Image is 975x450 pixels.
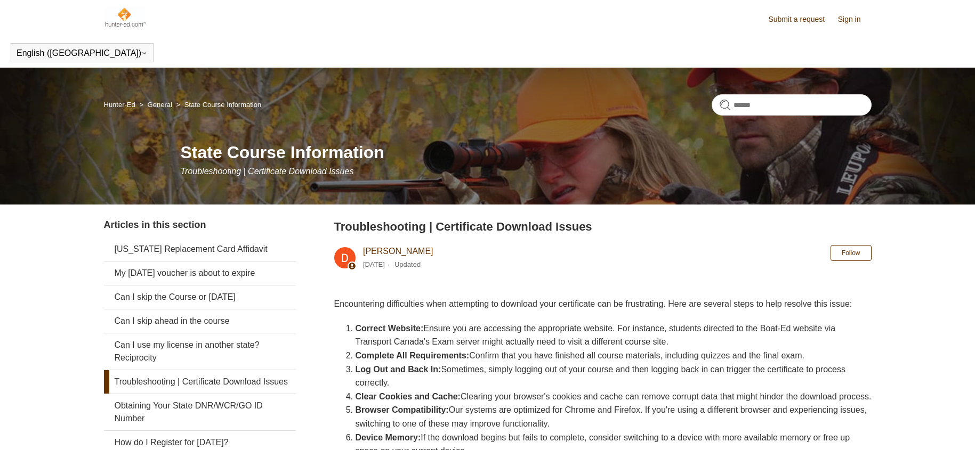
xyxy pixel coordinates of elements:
img: Hunter-Ed Help Center home page [104,6,147,28]
a: Troubleshooting | Certificate Download Issues [104,370,296,394]
time: 03/04/2024, 11:07 [363,260,385,268]
li: Ensure you are accessing the appropriate website. For instance, students directed to the Boat-Ed ... [356,322,872,349]
li: State Course Information [174,101,261,109]
a: Hunter-Ed [104,101,135,109]
a: Obtaining Your State DNR/WCR/GO ID Number [104,394,296,430]
li: Sometimes, simply logging out of your course and then logging back in can trigger the certificate... [356,363,872,390]
li: Hunter-Ed [104,101,138,109]
li: Confirm that you have finished all course materials, including quizzes and the final exam. [356,349,872,363]
a: [PERSON_NAME] [363,247,433,256]
span: Articles in this section [104,219,206,230]
a: Sign in [838,14,872,25]
strong: Clear Cookies and Cache: [356,392,461,401]
a: Can I skip the Course or [DATE] [104,285,296,309]
a: [US_STATE] Replacement Card Affidavit [104,238,296,261]
a: Can I skip ahead in the course [104,309,296,333]
a: General [148,101,172,109]
h2: Troubleshooting | Certificate Download Issues [334,218,872,235]
input: Search [712,94,872,116]
button: Follow Article [831,245,872,261]
strong: Device Memory: [356,433,421,442]
a: Submit a request [768,14,835,25]
div: Live chat [939,414,967,442]
p: Encountering difficulties when attempting to download your certificate can be frustrating. Here a... [334,297,872,311]
a: My [DATE] voucher is about to expire [104,261,296,285]
li: General [137,101,174,109]
li: Clearing your browser's cookies and cache can remove corrupt data that might hinder the download ... [356,390,872,404]
span: Troubleshooting | Certificate Download Issues [181,167,354,176]
strong: Log Out and Back In: [356,365,441,374]
li: Updated [394,260,421,268]
h1: State Course Information [181,140,872,165]
a: Can I use my license in another state? Reciprocity [104,333,296,370]
strong: Browser Compatibility: [356,405,449,414]
strong: Complete All Requirements: [356,351,470,360]
a: State Course Information [184,101,262,109]
strong: Correct Website: [356,324,424,333]
li: Our systems are optimized for Chrome and Firefox. If you're using a different browser and experie... [356,403,872,430]
button: English ([GEOGRAPHIC_DATA]) [17,48,148,58]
